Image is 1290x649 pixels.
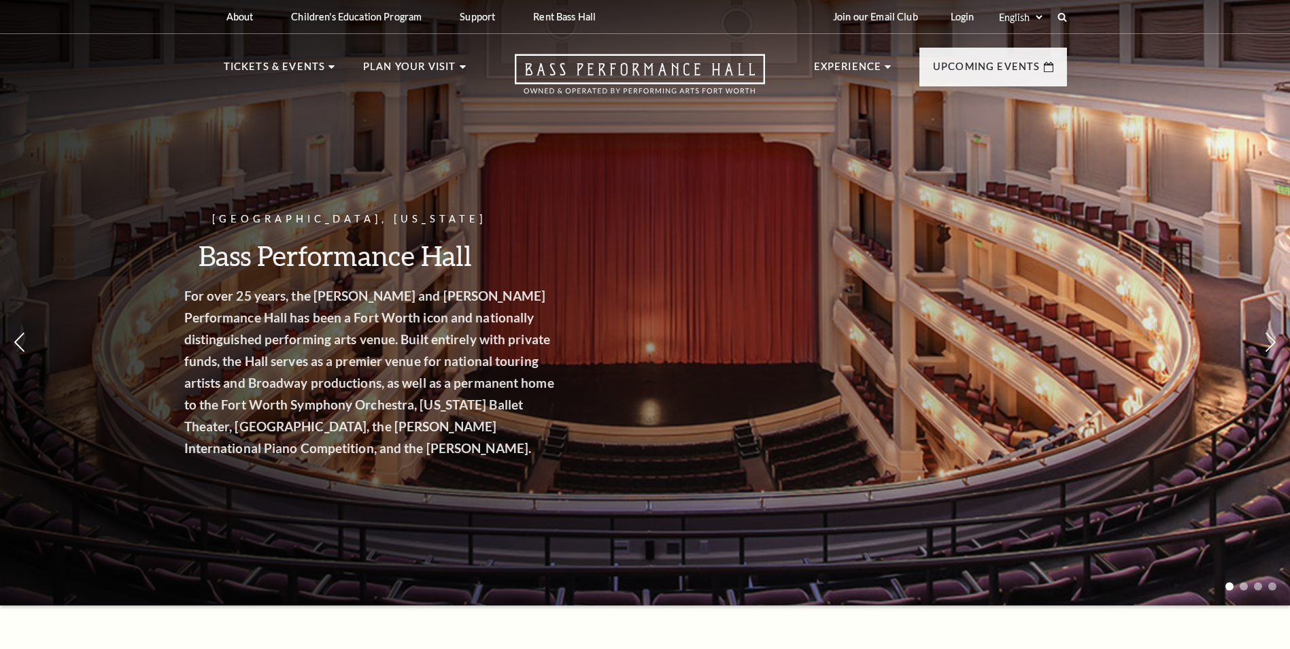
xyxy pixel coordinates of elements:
[996,11,1045,24] select: Select:
[218,211,592,228] p: [GEOGRAPHIC_DATA], [US_STATE]
[814,59,882,83] p: Experience
[933,59,1040,83] p: Upcoming Events
[291,11,422,22] p: Children's Education Program
[363,59,456,83] p: Plan Your Visit
[218,288,588,456] strong: For over 25 years, the [PERSON_NAME] and [PERSON_NAME] Performance Hall has been a Fort Worth ico...
[460,11,495,22] p: Support
[218,238,592,273] h3: Bass Performance Hall
[224,59,326,83] p: Tickets & Events
[226,11,254,22] p: About
[533,11,596,22] p: Rent Bass Hall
